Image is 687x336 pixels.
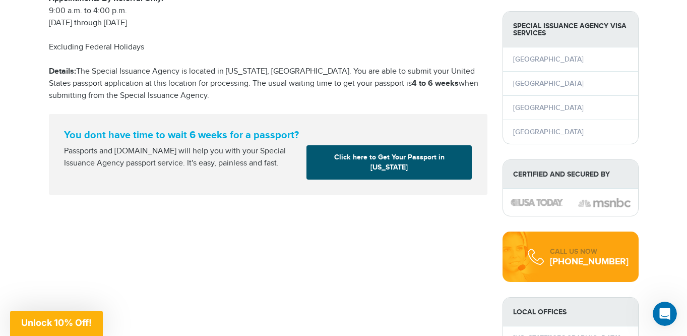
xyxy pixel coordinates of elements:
strong: Details: [49,67,76,76]
strong: 4 to 6 weeks [412,79,459,88]
iframe: Intercom live chat [653,302,677,326]
a: Click here to Get Your Passport in [US_STATE] [306,145,472,180]
a: [GEOGRAPHIC_DATA] [513,128,584,136]
a: [GEOGRAPHIC_DATA] [513,79,584,88]
div: Passports and [DOMAIN_NAME] will help you with your Special Issuance Agency passport service. It'... [60,145,303,170]
span: Unlock 10% Off! [21,317,92,328]
img: image description [578,197,631,209]
p: The Special Issuance Agency is located in [US_STATE], [GEOGRAPHIC_DATA]. You are able to submit y... [49,66,487,102]
strong: Special Issuance Agency Visa Services [503,12,638,47]
strong: LOCAL OFFICES [503,298,638,326]
img: image description [511,199,563,206]
div: Unlock 10% Off! [10,311,103,336]
div: CALL US NOW [550,247,629,257]
p: Excluding Federal Holidays [49,41,487,53]
div: [PHONE_NUMBER] [550,257,629,267]
a: [GEOGRAPHIC_DATA] [513,55,584,64]
strong: You dont have time to wait 6 weeks for a passport? [64,129,472,141]
a: [GEOGRAPHIC_DATA] [513,103,584,112]
strong: Certified and Secured by [503,160,638,189]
